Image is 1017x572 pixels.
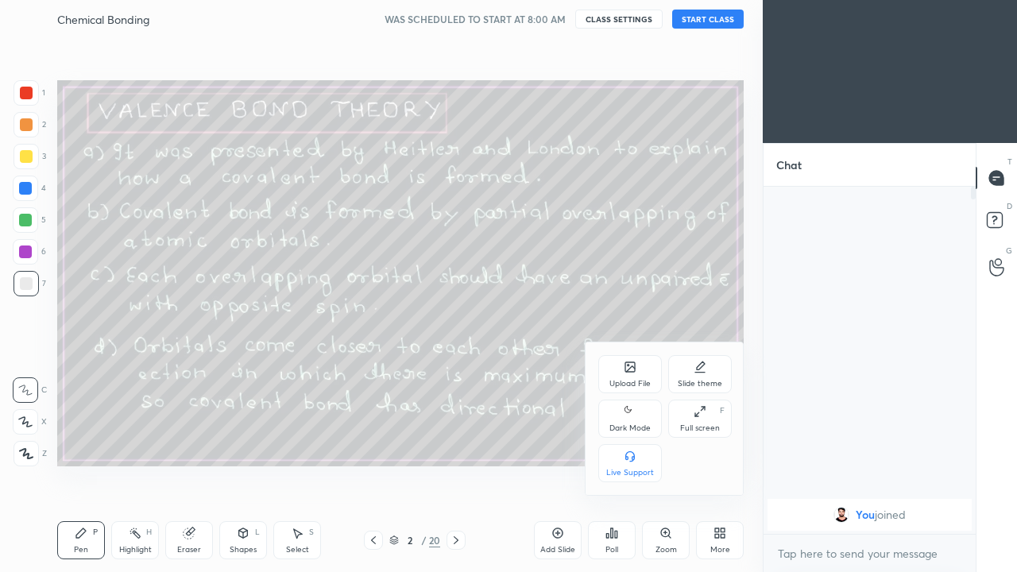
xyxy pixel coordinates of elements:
div: Dark Mode [609,424,651,432]
div: Full screen [680,424,720,432]
div: Slide theme [678,380,722,388]
div: F [720,407,725,415]
div: Upload File [609,380,651,388]
div: Live Support [606,469,654,477]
